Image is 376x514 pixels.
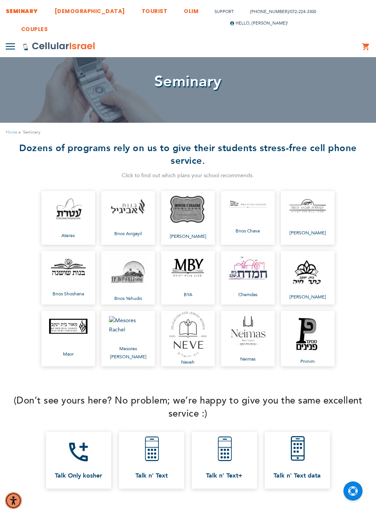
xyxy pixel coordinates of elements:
[49,257,87,277] img: Bnos Shoshana
[281,191,335,245] a: [PERSON_NAME]
[109,316,147,335] img: Mesores Rachel
[184,2,199,16] a: OLIM
[161,251,215,305] a: BYA
[169,311,207,358] img: Naveh
[5,492,22,509] div: Accessibility Menu
[229,257,267,280] img: Chemdas
[169,195,207,224] img: Bnos Chaim
[101,311,155,366] a: Mesores [PERSON_NAME]
[6,129,17,135] a: Home
[221,191,275,245] a: Bnos Chava
[221,251,275,305] a: Chemdas
[109,198,147,216] img: Bnos Avigayil
[289,229,327,237] span: [PERSON_NAME]
[6,43,15,49] img: Toggle Menu
[289,199,327,213] img: Bnos Sara
[41,191,95,245] a: Ateres
[292,311,323,356] img: Pninim
[6,2,38,16] a: SEMINARY
[135,472,168,479] span: Talk n' Text
[109,295,147,303] span: Bnos Yehudis
[161,311,215,366] a: Naveh
[41,311,95,366] a: Maor
[169,358,207,366] span: Naveh
[66,440,91,465] i: add_ic_call
[229,314,267,350] img: Neimas
[109,345,147,361] span: Mesores [PERSON_NAME]
[154,71,222,92] span: Seminary
[101,191,155,245] a: Bnos Avigayil
[265,432,330,489] a: Talk n' Text data
[192,432,257,489] a: Talk n' Text+
[49,319,87,333] img: Maor
[49,350,87,358] span: Maor
[109,230,147,238] span: Bnos Avigayil
[23,42,96,51] img: Cellular Israel Logo
[169,232,207,241] span: [PERSON_NAME]
[274,472,321,479] span: Talk n' Text data
[46,432,111,489] a: add_ic_call Talk Only kosher
[229,355,267,363] span: Neimas
[290,9,316,15] a: 072-224-3300
[41,251,95,305] a: Bnos Shoshana
[21,20,48,34] a: COUPLES
[289,254,327,286] img: Keser Chaya
[250,9,289,15] a: [PHONE_NUMBER]
[281,251,335,305] a: [PERSON_NAME]
[49,196,87,221] img: Ateres
[242,6,316,17] li: /
[49,290,87,298] span: Bnos Shoshana
[101,251,155,305] a: Bnos Yehudis
[23,128,40,136] strong: Seminary
[289,293,327,301] span: [PERSON_NAME]
[230,20,288,26] span: Hello, [PERSON_NAME]!
[281,311,335,366] a: Pninim
[229,201,267,207] img: Bnos Chava
[8,142,368,167] h2: Dozens of programs rely on us to give their students stress-free cell phone service.
[109,253,147,291] img: Bnos Yehudis
[214,9,234,15] a: Support
[54,2,125,16] a: [DEMOGRAPHIC_DATA]
[206,472,243,479] span: Talk n' Text+
[229,227,267,235] span: Bnos Chava
[289,357,327,366] span: Pninim
[49,232,87,240] span: Ateres
[142,2,168,16] a: TOURIST
[229,291,267,299] span: Chemdas
[161,191,215,245] a: [PERSON_NAME]
[221,311,275,366] a: Neimas
[119,432,184,489] a: Talk n' Text
[169,291,207,299] span: BYA
[169,257,207,279] img: BYA
[6,394,370,421] h3: ​​(Don’t see yours here? No problem; we’re happy to give you the same excellent service :)
[55,472,102,479] span: Talk Only kosher
[8,171,368,181] div: Click to find out which plans your school recommends.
